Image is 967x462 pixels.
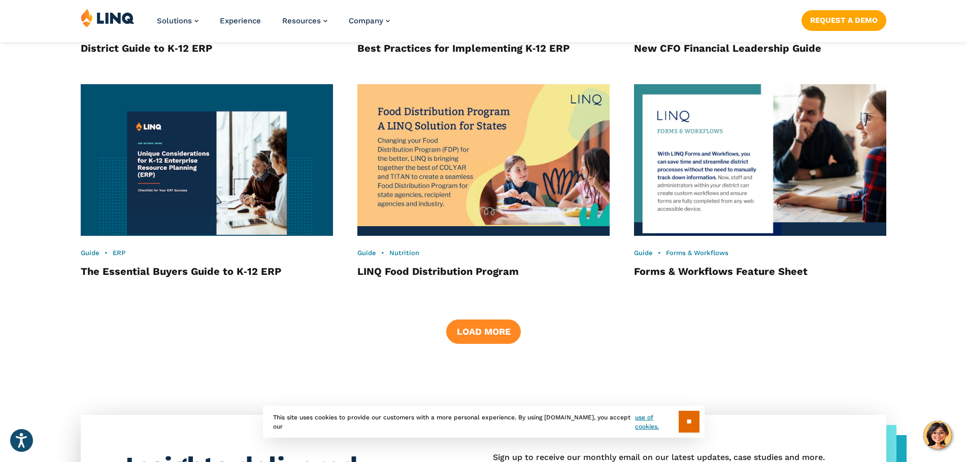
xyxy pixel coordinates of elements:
[357,249,376,257] a: Guide
[263,406,705,438] div: This site uses cookies to provide our customers with a more personal experience. By using [DOMAIN...
[389,249,419,257] a: Nutrition
[802,10,886,30] a: Request a Demo
[349,16,383,25] span: Company
[81,8,135,27] img: LINQ | K‑12 Software
[923,421,952,449] button: Hello, have a question? Let’s chat.
[634,248,886,258] div: •
[81,248,333,258] div: •
[446,319,520,344] button: Load More
[81,265,281,277] a: The Essential Buyers Guide to K‑12 ERP
[282,16,321,25] span: Resources
[282,16,327,25] a: Resources
[157,16,192,25] span: Solutions
[349,16,390,25] a: Company
[666,249,728,257] a: Forms & Workflows
[357,265,519,277] a: LINQ Food Distribution Program
[634,249,653,257] a: Guide
[113,249,125,257] a: ERP
[81,249,99,257] a: Guide
[81,84,333,236] img: ERP Buyers Guide Thumbnail
[635,413,678,431] a: use of cookies.
[634,265,808,277] a: Forms & Workflows Feature Sheet
[157,16,198,25] a: Solutions
[634,42,821,54] a: New CFO Financial Leadership Guide
[157,8,390,42] nav: Primary Navigation
[802,8,886,30] nav: Button Navigation
[357,248,610,258] div: •
[357,42,570,54] a: Best Practices for Implementing K‑12 ERP
[357,84,610,236] img: Food Distribution Program
[220,16,261,25] a: Experience
[81,42,212,54] a: District Guide to K‑12 ERP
